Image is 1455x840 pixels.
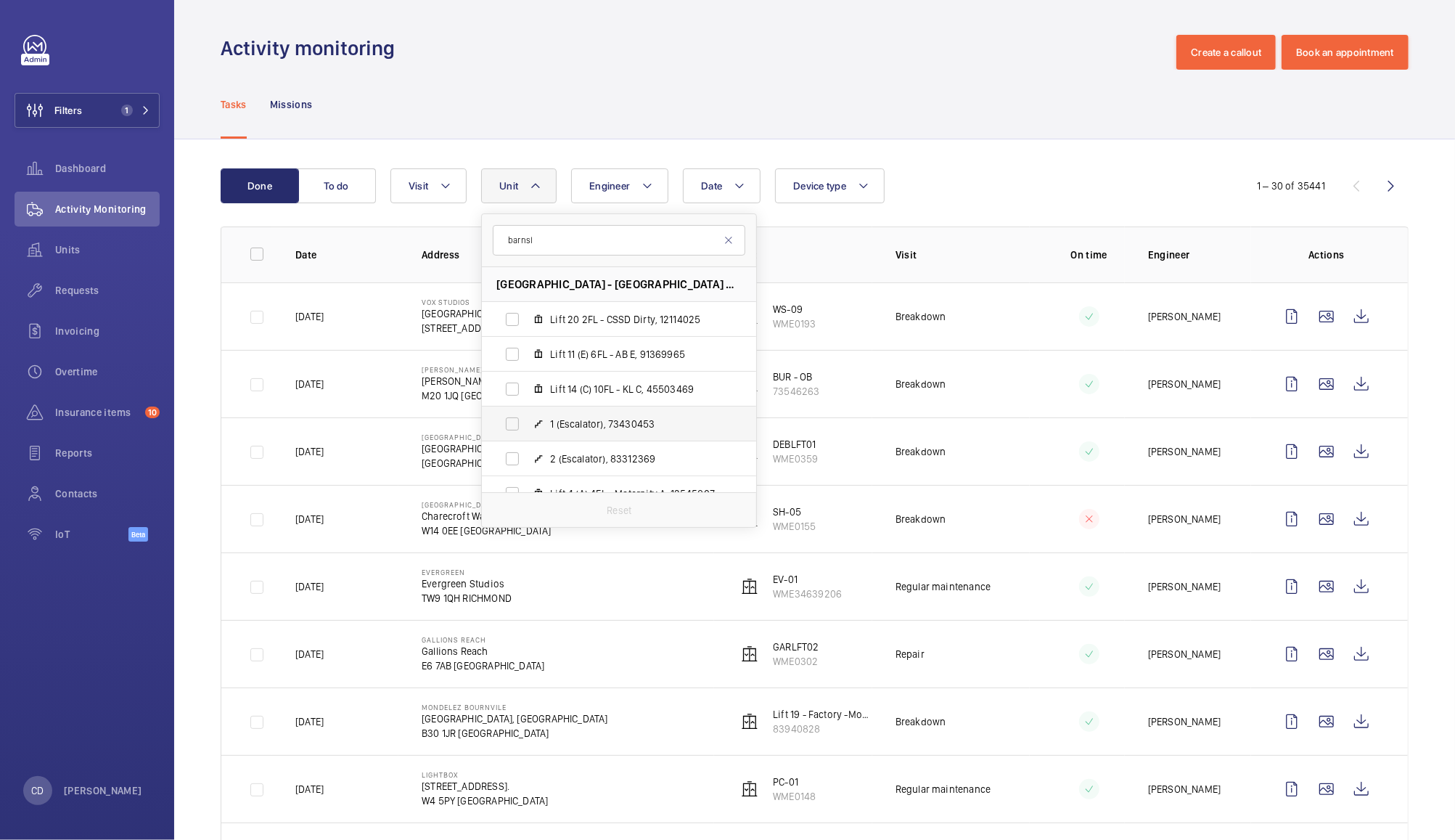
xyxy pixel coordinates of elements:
[55,486,160,501] span: Contacts
[31,783,44,798] p: CD
[895,444,946,459] p: Breakdown
[145,407,160,418] span: 10
[741,578,758,595] img: elevator.svg
[589,180,630,192] span: Engineer
[422,500,552,509] p: [GEOGRAPHIC_DATA]
[895,512,946,526] p: Breakdown
[773,707,872,722] p: Lift 19 - Factory -Moulding 2
[64,783,142,798] p: [PERSON_NAME]
[55,242,160,257] span: Units
[422,365,588,374] p: [PERSON_NAME][GEOGRAPHIC_DATA]
[1274,248,1379,262] p: Actions
[422,306,602,321] p: [GEOGRAPHIC_DATA], [STREET_ADDRESS]
[221,35,403,62] h1: Activity monitoring
[221,168,299,203] button: Done
[409,180,428,192] span: Visit
[295,782,324,796] p: [DATE]
[773,370,819,384] p: BUR - OB
[773,437,818,452] p: DEBLFT01
[895,714,946,729] p: Breakdown
[270,97,313,112] p: Missions
[1148,714,1221,729] p: [PERSON_NAME]
[295,714,324,729] p: [DATE]
[55,283,160,298] span: Requests
[422,576,512,591] p: Evergreen Studios
[422,726,608,741] p: B30 1JR [GEOGRAPHIC_DATA]
[422,644,544,658] p: Gallions Reach
[295,377,324,391] p: [DATE]
[390,168,467,203] button: Visit
[422,388,588,403] p: M20 1JQ [GEOGRAPHIC_DATA]
[295,309,324,324] p: [DATE]
[773,789,816,804] p: WME0148
[895,782,991,796] p: Regular maintenance
[422,298,602,306] p: Vox Studios
[55,364,160,379] span: Overtime
[1148,647,1221,661] p: [PERSON_NAME]
[1257,179,1325,193] div: 1 – 30 of 35441
[422,509,552,523] p: Charecroft Way
[773,587,842,601] p: WME34639206
[422,794,548,808] p: W4 5PY [GEOGRAPHIC_DATA]
[773,640,819,654] p: GARLFT02
[1148,782,1221,796] p: [PERSON_NAME]
[773,302,816,317] p: WS-09
[741,713,758,730] img: elevator.svg
[550,486,718,501] span: Lift 4 (A) 4FL - Maternity A, 12545807
[422,441,608,456] p: [GEOGRAPHIC_DATA], [GEOGRAPHIC_DATA]
[741,645,758,663] img: elevator.svg
[1176,35,1276,70] button: Create a callout
[1282,35,1409,70] button: Book an appointment
[481,168,557,203] button: Unit
[422,770,548,779] p: Lightbox
[493,225,745,256] input: Search by unit or address
[1148,377,1221,391] p: [PERSON_NAME]
[422,591,512,605] p: TW9 1QH RICHMOND
[295,248,398,262] p: Date
[55,202,160,216] span: Activity Monitoring
[121,105,133,116] span: 1
[895,579,991,594] p: Regular maintenance
[422,248,714,262] p: Address
[1053,248,1125,262] p: On time
[550,347,718,362] span: Lift 11 (E) 6FL - AB E, 91369965
[422,711,608,726] p: [GEOGRAPHIC_DATA], [GEOGRAPHIC_DATA]
[55,324,160,338] span: Invoicing
[422,374,588,388] p: [PERSON_NAME][GEOGRAPHIC_DATA],
[1148,512,1221,526] p: [PERSON_NAME]
[422,456,608,470] p: [GEOGRAPHIC_DATA]
[295,512,324,526] p: [DATE]
[496,277,742,292] span: [GEOGRAPHIC_DATA] - [GEOGRAPHIC_DATA] BARNSLEY
[773,384,819,399] p: 73546263
[295,579,324,594] p: [DATE]
[895,647,925,661] p: Repair
[422,433,608,441] p: [GEOGRAPHIC_DATA]
[422,779,548,794] p: [STREET_ADDRESS].
[737,248,872,262] p: Unit
[550,417,718,431] span: 1 (Escalator), 73430453
[773,654,819,669] p: WME0302
[298,168,376,203] button: To do
[793,180,846,192] span: Device type
[55,161,160,176] span: Dashboard
[773,505,816,519] p: SH-05
[1148,579,1221,594] p: [PERSON_NAME]
[221,97,247,112] p: Tasks
[773,317,816,331] p: WME0193
[128,527,148,542] span: Beta
[422,635,544,644] p: Gallions Reach
[422,568,512,576] p: Evergreen
[422,523,552,538] p: W14 0EE [GEOGRAPHIC_DATA]
[55,446,160,460] span: Reports
[422,321,602,335] p: [STREET_ADDRESS]
[54,103,82,118] span: Filters
[422,658,544,673] p: E6 7AB [GEOGRAPHIC_DATA]
[895,377,946,391] p: Breakdown
[295,444,324,459] p: [DATE]
[773,775,816,789] p: PC-01
[55,405,139,420] span: Insurance items
[773,572,842,587] p: EV-01
[571,168,668,203] button: Engineer
[1148,309,1221,324] p: [PERSON_NAME]
[550,452,718,466] span: 2 (Escalator), 83312369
